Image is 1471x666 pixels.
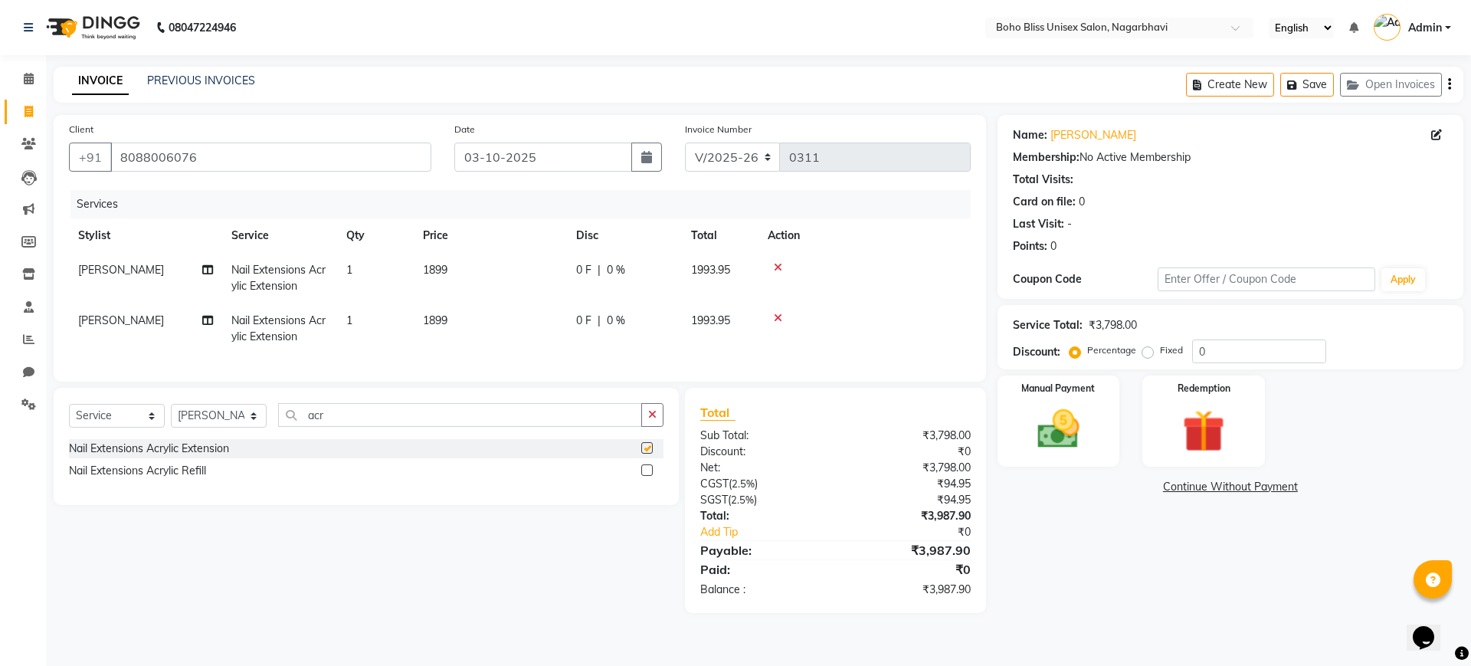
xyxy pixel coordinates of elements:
div: 0 [1050,238,1057,254]
button: Save [1280,73,1334,97]
th: Disc [567,218,682,253]
span: | [598,262,601,278]
img: _cash.svg [1024,405,1093,454]
b: 08047224946 [169,6,236,49]
span: 2.5% [732,477,755,490]
span: 1993.95 [691,263,730,277]
label: Invoice Number [685,123,752,136]
span: 1 [346,263,352,277]
div: Net: [689,460,835,476]
span: 1 [346,313,352,327]
span: Nail Extensions Acrylic Extension [231,263,326,293]
div: Service Total: [1013,317,1083,333]
input: Enter Offer / Coupon Code [1158,267,1375,291]
div: Discount: [1013,344,1060,360]
div: Total Visits: [1013,172,1073,188]
span: CGST [700,477,729,490]
span: Nail Extensions Acrylic Extension [231,313,326,343]
div: ₹0 [835,444,981,460]
span: [PERSON_NAME] [78,313,164,327]
div: ₹3,798.00 [1089,317,1137,333]
input: Search or Scan [278,403,642,427]
div: ₹0 [860,524,981,540]
a: [PERSON_NAME] [1050,127,1136,143]
img: _gift.svg [1169,405,1238,458]
div: Services [70,190,982,218]
span: 1993.95 [691,313,730,327]
div: Nail Extensions Acrylic Refill [69,463,206,479]
div: ₹0 [835,560,981,579]
div: ₹3,987.90 [835,508,981,524]
label: Manual Payment [1021,382,1095,395]
span: 0 F [576,262,591,278]
button: Open Invoices [1340,73,1442,97]
div: Balance : [689,582,835,598]
span: 0 % [607,262,625,278]
div: ₹94.95 [835,492,981,508]
div: ₹3,987.90 [835,541,981,559]
th: Price [414,218,567,253]
label: Client [69,123,93,136]
label: Fixed [1160,343,1183,357]
div: Payable: [689,541,835,559]
th: Qty [337,218,414,253]
a: Add Tip [689,524,860,540]
span: | [598,313,601,329]
span: [PERSON_NAME] [78,263,164,277]
div: Paid: [689,560,835,579]
th: Service [222,218,337,253]
span: SGST [700,493,728,507]
span: 0 % [607,313,625,329]
div: ( ) [689,492,835,508]
div: Coupon Code [1013,271,1158,287]
div: ₹94.95 [835,476,981,492]
span: 2.5% [731,494,754,506]
label: Date [454,123,475,136]
div: Sub Total: [689,428,835,444]
div: Points: [1013,238,1047,254]
div: 0 [1079,194,1085,210]
th: Stylist [69,218,222,253]
span: Total [700,405,735,421]
iframe: chat widget [1407,605,1456,651]
th: Action [758,218,971,253]
div: ( ) [689,476,835,492]
label: Percentage [1087,343,1136,357]
span: 1899 [423,313,447,327]
a: Continue Without Payment [1001,479,1460,495]
button: Create New [1186,73,1274,97]
div: Last Visit: [1013,216,1064,232]
a: INVOICE [72,67,129,95]
input: Search by Name/Mobile/Email/Code [110,143,431,172]
img: logo [39,6,144,49]
button: +91 [69,143,112,172]
div: ₹3,798.00 [835,460,981,476]
div: Name: [1013,127,1047,143]
span: 0 F [576,313,591,329]
span: 1899 [423,263,447,277]
div: Discount: [689,444,835,460]
div: ₹3,798.00 [835,428,981,444]
div: ₹3,987.90 [835,582,981,598]
div: Membership: [1013,149,1079,166]
div: No Active Membership [1013,149,1448,166]
th: Total [682,218,758,253]
div: Card on file: [1013,194,1076,210]
a: PREVIOUS INVOICES [147,74,255,87]
div: - [1067,216,1072,232]
label: Redemption [1178,382,1230,395]
button: Apply [1381,268,1425,291]
div: Total: [689,508,835,524]
div: Nail Extensions Acrylic Extension [69,441,229,457]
